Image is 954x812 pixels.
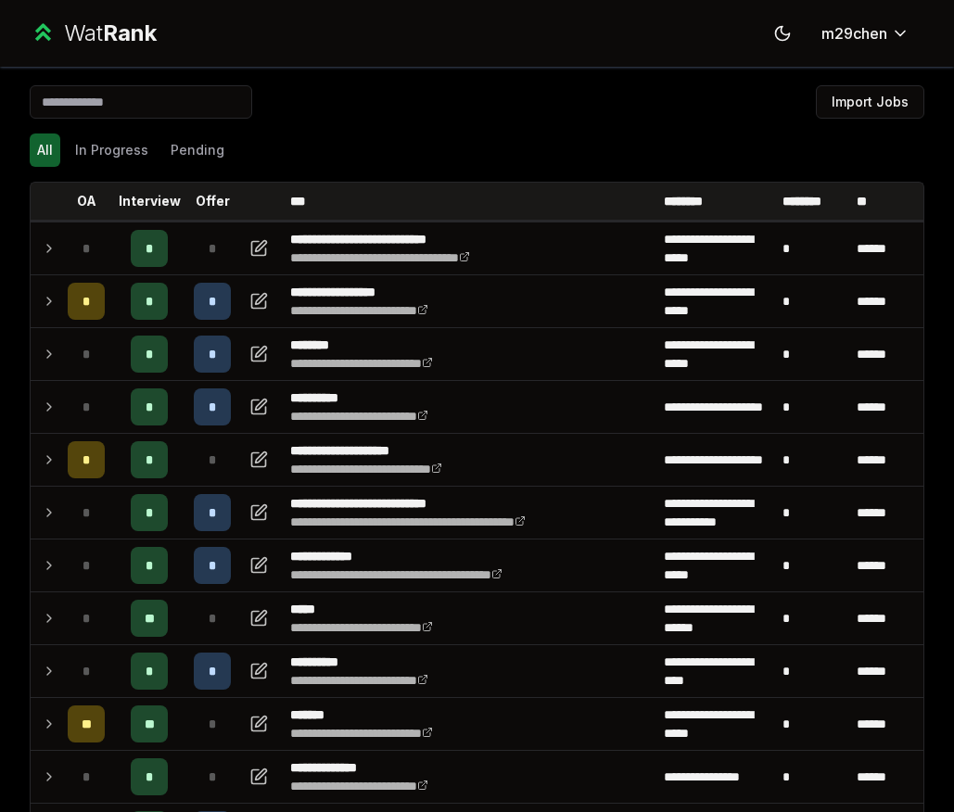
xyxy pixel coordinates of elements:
button: In Progress [68,133,156,167]
div: Wat [64,19,157,48]
p: Interview [119,192,181,210]
button: All [30,133,60,167]
span: m29chen [821,22,887,44]
button: Import Jobs [816,85,924,119]
span: Rank [103,19,157,46]
button: m29chen [807,17,924,50]
p: Offer [196,192,230,210]
button: Pending [163,133,232,167]
p: OA [77,192,96,210]
a: WatRank [30,19,157,48]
